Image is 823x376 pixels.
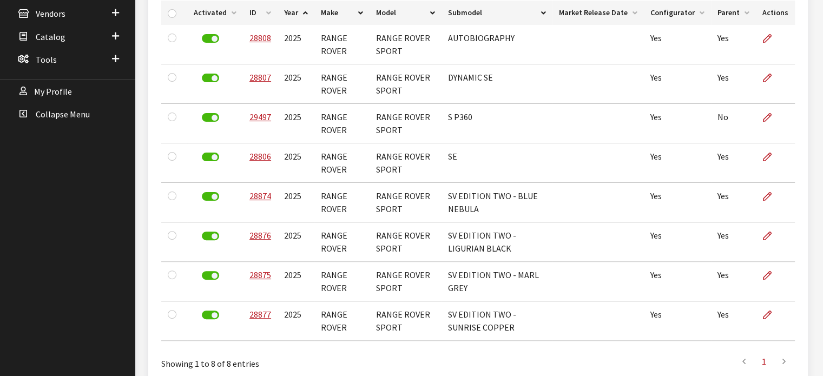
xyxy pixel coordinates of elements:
td: 2025 [278,25,314,64]
td: SV EDITION TWO - SUNRISE COPPER [442,301,552,341]
a: 28876 [249,230,271,241]
td: 2025 [278,183,314,222]
a: 28877 [249,309,271,320]
td: RANGE ROVER SPORT [370,301,442,341]
td: 2025 [278,143,314,183]
td: Yes [711,25,756,64]
td: Yes [644,104,711,143]
a: Edit Application [762,183,781,210]
th: Activated: activate to sort column ascending [187,1,243,25]
a: Edit Application [762,104,781,131]
label: Deactivate Application [202,113,219,122]
a: 29497 [249,111,271,122]
td: Yes [711,301,756,341]
td: 2025 [278,104,314,143]
td: AUTOBIOGRAPHY [442,25,552,64]
td: No [711,104,756,143]
a: Edit Application [762,222,781,249]
td: Yes [644,222,711,262]
td: RANGE ROVER [314,64,370,104]
td: Yes [711,183,756,222]
label: Deactivate Application [202,232,219,240]
td: RANGE ROVER [314,222,370,262]
a: 28806 [249,151,271,162]
td: Yes [644,25,711,64]
td: S P360 [442,104,552,143]
td: RANGE ROVER SPORT [370,143,442,183]
a: 28875 [249,269,271,280]
td: Yes [644,64,711,104]
span: Vendors [36,9,65,19]
td: Yes [711,222,756,262]
th: Configurator: activate to sort column ascending [644,1,711,25]
th: Model: activate to sort column ascending [370,1,442,25]
td: Yes [644,301,711,341]
td: RANGE ROVER [314,301,370,341]
a: 28874 [249,190,271,201]
a: Edit Application [762,301,781,328]
div: Showing 1 to 8 of 8 entries [161,349,418,370]
td: Yes [644,262,711,301]
a: 1 [754,351,774,372]
label: Deactivate Application [202,34,219,43]
td: 2025 [278,301,314,341]
th: Submodel: activate to sort column ascending [442,1,552,25]
td: 2025 [278,222,314,262]
td: Yes [711,64,756,104]
span: Tools [36,54,57,65]
a: 28807 [249,72,271,83]
th: Parent: activate to sort column ascending [711,1,756,25]
td: RANGE ROVER SPORT [370,262,442,301]
th: Market Release Date: activate to sort column ascending [552,1,644,25]
td: DYNAMIC SE [442,64,552,104]
td: 2025 [278,64,314,104]
a: 28808 [249,32,271,43]
a: Edit Application [762,262,781,289]
td: Yes [711,262,756,301]
span: Catalog [36,31,65,42]
a: Edit Application [762,25,781,52]
span: My Profile [34,86,72,97]
th: Year: activate to sort column ascending [278,1,314,25]
td: SV EDITION TWO - BLUE NEBULA [442,183,552,222]
td: SE [442,143,552,183]
td: RANGE ROVER [314,104,370,143]
td: RANGE ROVER [314,25,370,64]
td: SV EDITION TWO - MARL GREY [442,262,552,301]
td: RANGE ROVER SPORT [370,183,442,222]
td: Yes [644,143,711,183]
label: Deactivate Application [202,74,219,82]
label: Deactivate Application [202,271,219,280]
td: RANGE ROVER SPORT [370,25,442,64]
a: Edit Application [762,64,781,91]
span: Collapse Menu [36,109,90,120]
td: RANGE ROVER SPORT [370,222,442,262]
td: RANGE ROVER [314,183,370,222]
th: ID: activate to sort column ascending [243,1,278,25]
label: Deactivate Application [202,311,219,319]
td: RANGE ROVER [314,143,370,183]
label: Deactivate Application [202,153,219,161]
td: SV EDITION TWO - LIGURIAN BLACK [442,222,552,262]
td: Yes [644,183,711,222]
td: RANGE ROVER [314,262,370,301]
a: Edit Application [762,143,781,170]
td: Yes [711,143,756,183]
th: Actions [756,1,795,25]
td: RANGE ROVER SPORT [370,104,442,143]
td: 2025 [278,262,314,301]
label: Deactivate Application [202,192,219,201]
th: Make: activate to sort column ascending [314,1,370,25]
td: RANGE ROVER SPORT [370,64,442,104]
